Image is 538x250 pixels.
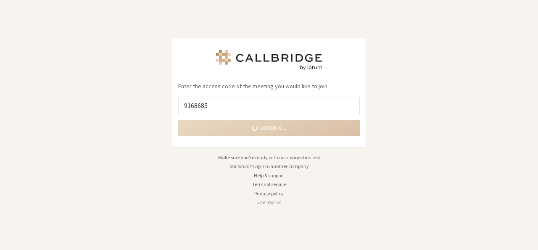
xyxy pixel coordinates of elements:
[178,97,360,114] input: Enter access code
[254,190,284,197] a: Privacy policy
[172,199,366,206] li: v2.6.352.13
[178,82,360,91] p: Enter the access code of the meeting you would like to join.
[178,120,360,136] button: Loading...
[261,124,286,132] span: Loading...
[218,154,320,161] a: Make sure you're ready with our connection test
[172,163,366,170] li: Not Iotum?
[254,172,284,179] a: Help & support
[253,163,309,170] button: Login to another company
[214,50,324,70] img: Iotum
[252,181,286,187] a: Terms of service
